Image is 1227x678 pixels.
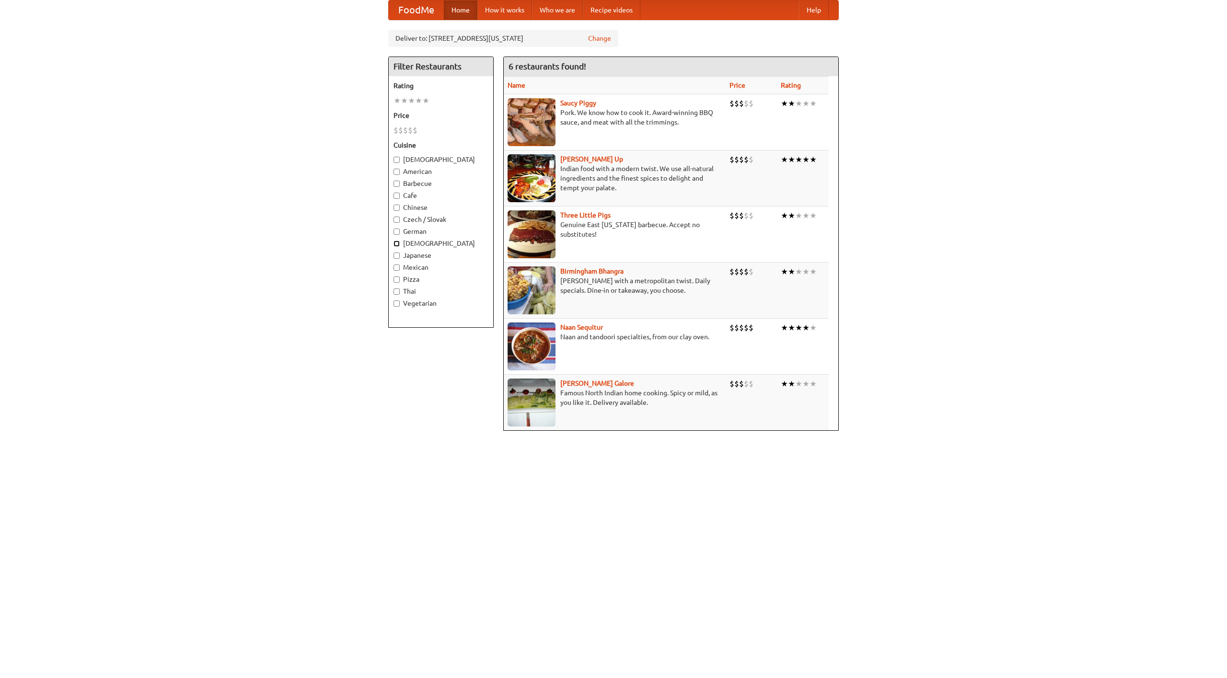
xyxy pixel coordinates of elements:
[394,263,488,272] label: Mexican
[394,288,400,295] input: Thai
[508,379,556,426] img: currygalore.jpg
[810,322,817,333] li: ★
[739,98,744,109] li: $
[560,267,624,275] b: Birmingham Bhangra
[394,215,488,224] label: Czech / Slovak
[734,98,739,109] li: $
[394,205,400,211] input: Chinese
[508,81,525,89] a: Name
[802,322,810,333] li: ★
[394,251,488,260] label: Japanese
[802,210,810,221] li: ★
[749,98,753,109] li: $
[795,322,802,333] li: ★
[394,275,488,284] label: Pizza
[394,179,488,188] label: Barbecue
[739,266,744,277] li: $
[788,98,795,109] li: ★
[394,181,400,187] input: Barbecue
[394,167,488,176] label: American
[781,379,788,389] li: ★
[744,210,749,221] li: $
[749,210,753,221] li: $
[781,266,788,277] li: ★
[781,98,788,109] li: ★
[810,210,817,221] li: ★
[734,379,739,389] li: $
[734,154,739,165] li: $
[810,154,817,165] li: ★
[560,379,634,387] a: [PERSON_NAME] Galore
[508,154,556,202] img: curryup.jpg
[744,379,749,389] li: $
[744,154,749,165] li: $
[788,379,795,389] li: ★
[729,379,734,389] li: $
[508,220,722,239] p: Genuine East [US_STATE] barbecue. Accept no substitutes!
[394,264,400,271] input: Mexican
[802,98,810,109] li: ★
[560,211,611,219] a: Three Little Pigs
[401,95,408,106] li: ★
[394,125,398,136] li: $
[532,0,583,20] a: Who we are
[734,266,739,277] li: $
[508,388,722,407] p: Famous North Indian home cooking. Spicy or mild, as you like it. Delivery available.
[729,98,734,109] li: $
[749,266,753,277] li: $
[508,332,722,342] p: Naan and tandoori specialties, from our clay oven.
[508,322,556,370] img: naansequitur.jpg
[508,266,556,314] img: bhangra.jpg
[398,125,403,136] li: $
[799,0,829,20] a: Help
[739,154,744,165] li: $
[408,125,413,136] li: $
[509,62,586,71] ng-pluralize: 6 restaurants found!
[802,154,810,165] li: ★
[749,322,753,333] li: $
[795,210,802,221] li: ★
[729,154,734,165] li: $
[388,30,618,47] div: Deliver to: [STREET_ADDRESS][US_STATE]
[729,266,734,277] li: $
[477,0,532,20] a: How it works
[394,287,488,296] label: Thai
[729,81,745,89] a: Price
[781,154,788,165] li: ★
[560,323,603,331] a: Naan Sequitur
[403,125,408,136] li: $
[583,0,640,20] a: Recipe videos
[508,98,556,146] img: saucy.jpg
[802,379,810,389] li: ★
[729,210,734,221] li: $
[394,193,400,199] input: Cafe
[413,125,417,136] li: $
[422,95,429,106] li: ★
[795,154,802,165] li: ★
[394,155,488,164] label: [DEMOGRAPHIC_DATA]
[739,379,744,389] li: $
[729,322,734,333] li: $
[795,98,802,109] li: ★
[734,322,739,333] li: $
[560,99,596,107] a: Saucy Piggy
[444,0,477,20] a: Home
[810,98,817,109] li: ★
[739,210,744,221] li: $
[788,322,795,333] li: ★
[508,210,556,258] img: littlepigs.jpg
[560,155,623,163] a: [PERSON_NAME] Up
[744,266,749,277] li: $
[734,210,739,221] li: $
[788,210,795,221] li: ★
[788,266,795,277] li: ★
[795,379,802,389] li: ★
[781,210,788,221] li: ★
[795,266,802,277] li: ★
[744,98,749,109] li: $
[408,95,415,106] li: ★
[739,322,744,333] li: $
